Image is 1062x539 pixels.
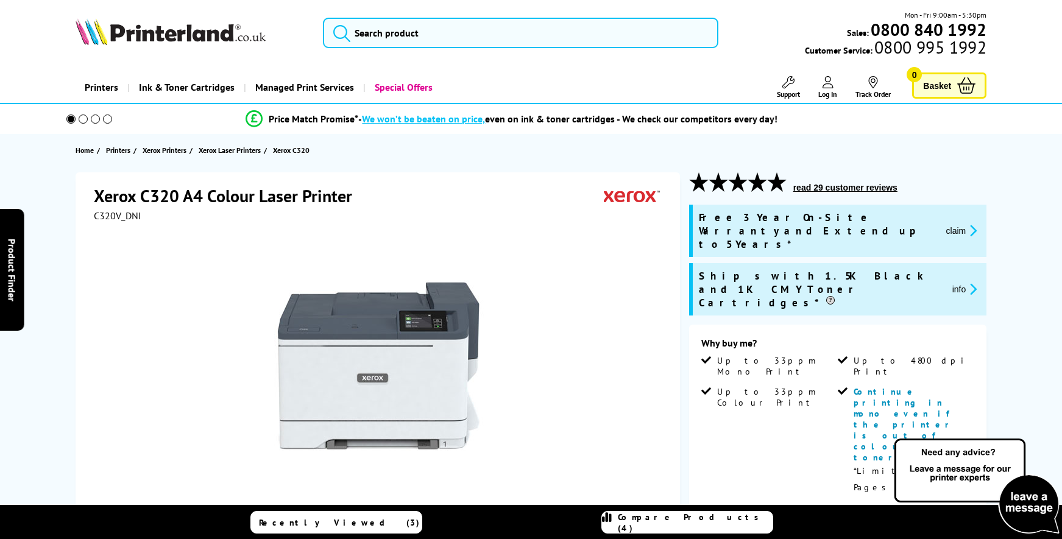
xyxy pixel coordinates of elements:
span: Support [777,90,800,99]
span: Free 3 Year On-Site Warranty and Extend up to 5 Years* [699,211,936,251]
span: 0 [907,67,922,82]
a: 0800 840 1992 [869,24,986,35]
span: Basket [923,77,951,94]
span: Customer Service: [805,41,986,56]
span: Xerox Printers [143,144,186,157]
button: read 29 customer reviews [790,182,901,193]
span: Xerox C320 [273,146,310,155]
a: Track Order [855,76,891,99]
img: Printerland Logo [76,18,266,45]
span: Xerox Laser Printers [199,144,261,157]
span: Up to 4800 dpi Print [854,355,972,377]
li: modal_Promise [50,108,974,130]
span: Log In [818,90,837,99]
span: Home [76,144,94,157]
img: Xerox [604,185,660,207]
b: 0800 840 1992 [871,18,986,41]
a: Home [76,144,97,157]
img: Open Live Chat window [891,437,1062,537]
span: Up to 33ppm Colour Print [717,386,835,408]
button: promo-description [943,224,981,238]
h1: Xerox C320 A4 Colour Laser Printer [94,185,364,207]
a: Log In [818,76,837,99]
img: Xerox C320 [260,246,498,485]
span: Continue printing in mono even if the printer is out of colour toners* [854,386,956,463]
span: 0800 995 1992 [873,41,986,53]
button: promo-description [949,282,981,296]
span: Mon - Fri 9:00am - 5:30pm [905,9,986,21]
a: Printers [76,72,127,103]
span: Price Match Promise* [269,113,358,125]
span: Compare Products (4) [618,512,773,534]
p: *Limited to 1K Pages [854,463,972,496]
div: - even on ink & toner cartridges - We check our competitors every day! [358,113,777,125]
input: Search product [323,18,718,48]
span: Sales: [847,27,869,38]
div: Why buy me? [701,337,975,355]
a: Special Offers [363,72,442,103]
span: Ink & Toner Cartridges [139,72,235,103]
a: Printers [106,144,133,157]
a: Xerox Laser Printers [199,144,264,157]
span: C320V_DNI [94,210,141,222]
a: Recently Viewed (3) [250,511,422,534]
a: Basket 0 [912,72,986,99]
a: Compare Products (4) [601,511,773,534]
a: Managed Print Services [244,72,363,103]
span: Up to 33ppm Mono Print [717,355,835,377]
span: Product Finder [6,238,18,301]
span: We won’t be beaten on price, [362,113,485,125]
span: Recently Viewed (3) [259,517,420,528]
span: Printers [106,144,130,157]
a: Ink & Toner Cartridges [127,72,244,103]
span: Ships with 1.5K Black and 1K CMY Toner Cartridges* [699,269,943,309]
a: Printerland Logo [76,18,308,48]
a: Xerox Printers [143,144,189,157]
a: Support [777,76,800,99]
